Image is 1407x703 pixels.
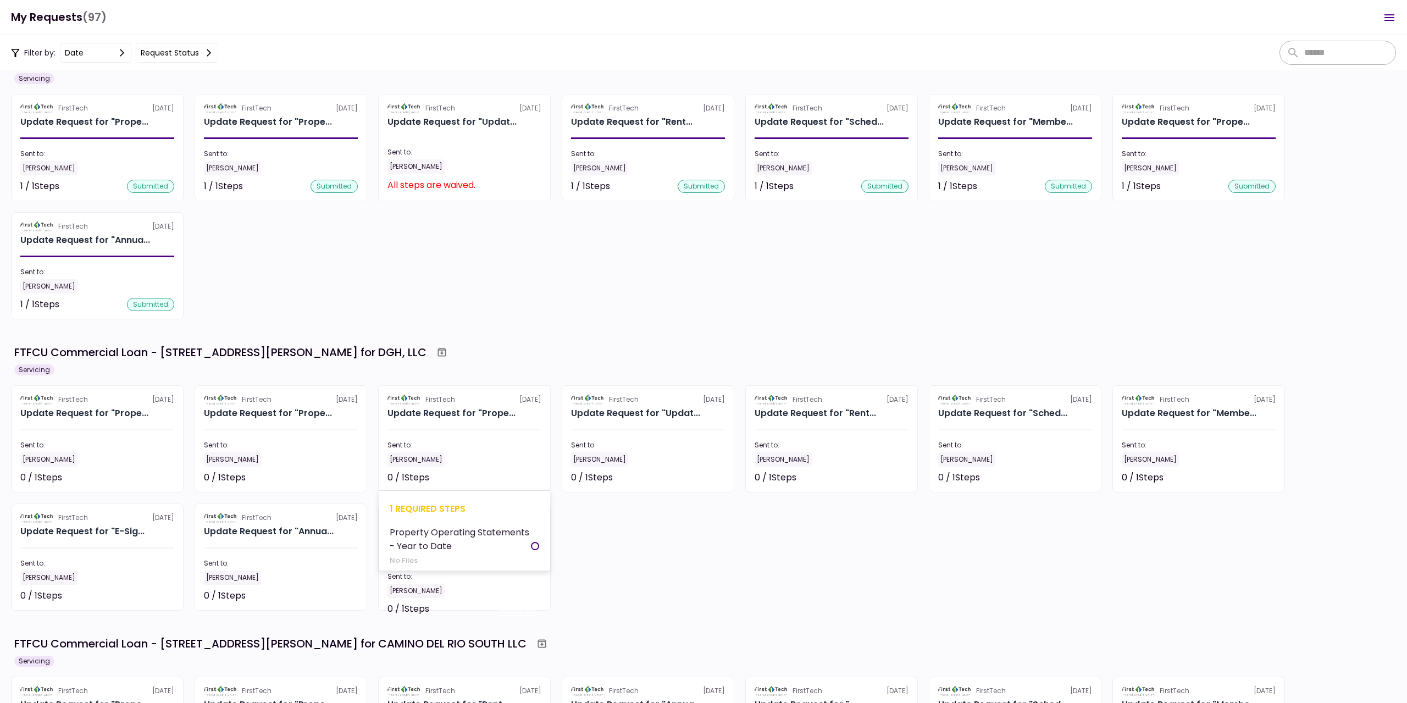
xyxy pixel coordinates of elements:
[204,115,332,129] div: Update Request for "Property Operating Statements - Year to Date" Reporting Requirements - Office...
[1376,4,1403,31] button: Open menu
[82,6,107,29] span: (97)
[675,471,725,484] div: Not started
[242,395,272,405] div: FirstTech
[755,686,788,696] img: Partner logo
[755,103,788,113] img: Partner logo
[793,686,822,696] div: FirstTech
[20,149,174,159] div: Sent to:
[20,222,54,231] img: Partner logo
[571,103,725,113] div: [DATE]
[976,395,1006,405] div: FirstTech
[938,180,977,193] div: 1 / 1 Steps
[387,407,516,420] div: Update Request for "Property Operating Statements - Year to Date" Reporting Requirements - Indust...
[204,513,358,523] div: [DATE]
[1122,407,1256,420] div: Update Request for "Member Provided PFS" Reporting Requirements - Guarantor Don Hart
[204,686,358,696] div: [DATE]
[20,452,77,467] div: [PERSON_NAME]
[1122,686,1155,696] img: Partner logo
[938,452,995,467] div: [PERSON_NAME]
[204,571,261,585] div: [PERSON_NAME]
[65,47,84,59] div: date
[571,161,628,175] div: [PERSON_NAME]
[755,686,909,696] div: [DATE]
[58,395,88,405] div: FirstTech
[571,395,605,405] img: Partner logo
[20,161,77,175] div: [PERSON_NAME]
[425,686,455,696] div: FirstTech
[14,635,527,652] div: FTFCU Commercial Loan - [STREET_ADDRESS][PERSON_NAME] for CAMINO DEL RIO SOUTH LLC
[242,103,272,113] div: FirstTech
[127,180,174,193] div: submitted
[1122,161,1179,175] div: [PERSON_NAME]
[571,440,725,450] div: Sent to:
[571,471,613,484] div: 0 / 1 Steps
[204,180,243,193] div: 1 / 1 Steps
[387,440,541,450] div: Sent to:
[20,180,59,193] div: 1 / 1 Steps
[387,103,421,113] img: Partner logo
[755,180,794,193] div: 1 / 1 Steps
[204,395,358,405] div: [DATE]
[125,589,174,602] div: Not started
[204,149,358,159] div: Sent to:
[609,686,639,696] div: FirstTech
[1122,149,1276,159] div: Sent to:
[432,342,452,362] button: Archive workflow
[20,234,150,247] div: Update Request for "Annual ERQ Upload" Correspondent Reporting Requirements - Borrower Stephanie ...
[1228,180,1276,193] div: submitted
[861,180,909,193] div: submitted
[1122,103,1155,113] img: Partner logo
[755,115,884,129] div: Update Request for "Schedule of Real Estate Ownership (SREO)" Correspondent Reporting Requirement...
[425,103,455,113] div: FirstTech
[1122,115,1250,129] div: Update Request for "Property Inspection Upload" Correspondent Reporting Requirements - Borrower S...
[755,452,812,467] div: [PERSON_NAME]
[755,161,812,175] div: [PERSON_NAME]
[609,103,639,113] div: FirstTech
[58,513,88,523] div: FirstTech
[58,686,88,696] div: FirstTech
[11,43,218,63] div: Filter by:
[14,344,426,361] div: FTFCU Commercial Loan - [STREET_ADDRESS][PERSON_NAME] for DGH, LLC
[1160,686,1189,696] div: FirstTech
[242,513,272,523] div: FirstTech
[938,161,995,175] div: [PERSON_NAME]
[20,115,148,129] div: Update Request for "Property Operating Statements- Year End" Reporting Requirements - Office Reta...
[204,513,237,523] img: Partner logo
[14,73,54,84] div: Servicing
[976,686,1006,696] div: FirstTech
[387,103,541,113] div: [DATE]
[1122,180,1161,193] div: 1 / 1 Steps
[938,103,972,113] img: Partner logo
[387,471,429,484] div: 0 / 1 Steps
[387,395,421,405] img: Partner logo
[492,471,541,484] div: Not started
[20,471,62,484] div: 0 / 1 Steps
[127,298,174,311] div: submitted
[390,555,531,566] div: No Files
[387,686,421,696] img: Partner logo
[387,147,541,157] div: Sent to:
[793,395,822,405] div: FirstTech
[387,159,445,174] div: [PERSON_NAME]
[387,178,475,192] div: All steps are waived.
[204,686,237,696] img: Partner logo
[20,222,174,231] div: [DATE]
[20,686,174,696] div: [DATE]
[311,180,358,193] div: submitted
[20,686,54,696] img: Partner logo
[204,407,332,420] div: Update Request for "Property Operating Statements- Year End" Reporting Requirements - Industrial ...
[571,395,725,405] div: [DATE]
[571,686,725,696] div: [DATE]
[938,440,1092,450] div: Sent to:
[1122,452,1179,467] div: [PERSON_NAME]
[571,407,700,420] div: Update Request for "Updated Lease(s) and Amendment(s)" Reporting Requirements - Industrial 9310 M...
[1045,180,1092,193] div: submitted
[492,178,541,191] div: Not started
[58,222,88,231] div: FirstTech
[125,471,174,484] div: Not started
[532,634,552,654] button: Archive workflow
[60,43,131,63] button: date
[20,558,174,568] div: Sent to:
[390,502,539,516] div: 1 required steps
[204,589,246,602] div: 0 / 1 Steps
